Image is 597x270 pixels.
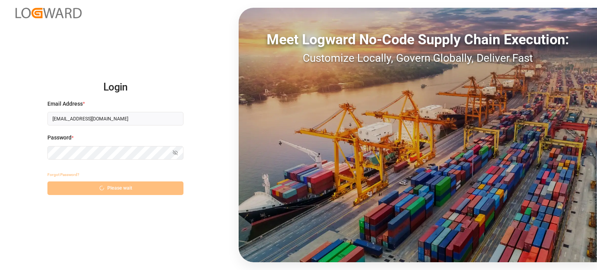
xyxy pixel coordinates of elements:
[47,112,183,125] input: Enter your email
[47,75,183,100] h2: Login
[239,50,597,66] div: Customize Locally, Govern Globally, Deliver Fast
[239,29,597,50] div: Meet Logward No-Code Supply Chain Execution:
[47,134,72,142] span: Password
[47,100,83,108] span: Email Address
[16,8,82,18] img: Logward_new_orange.png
